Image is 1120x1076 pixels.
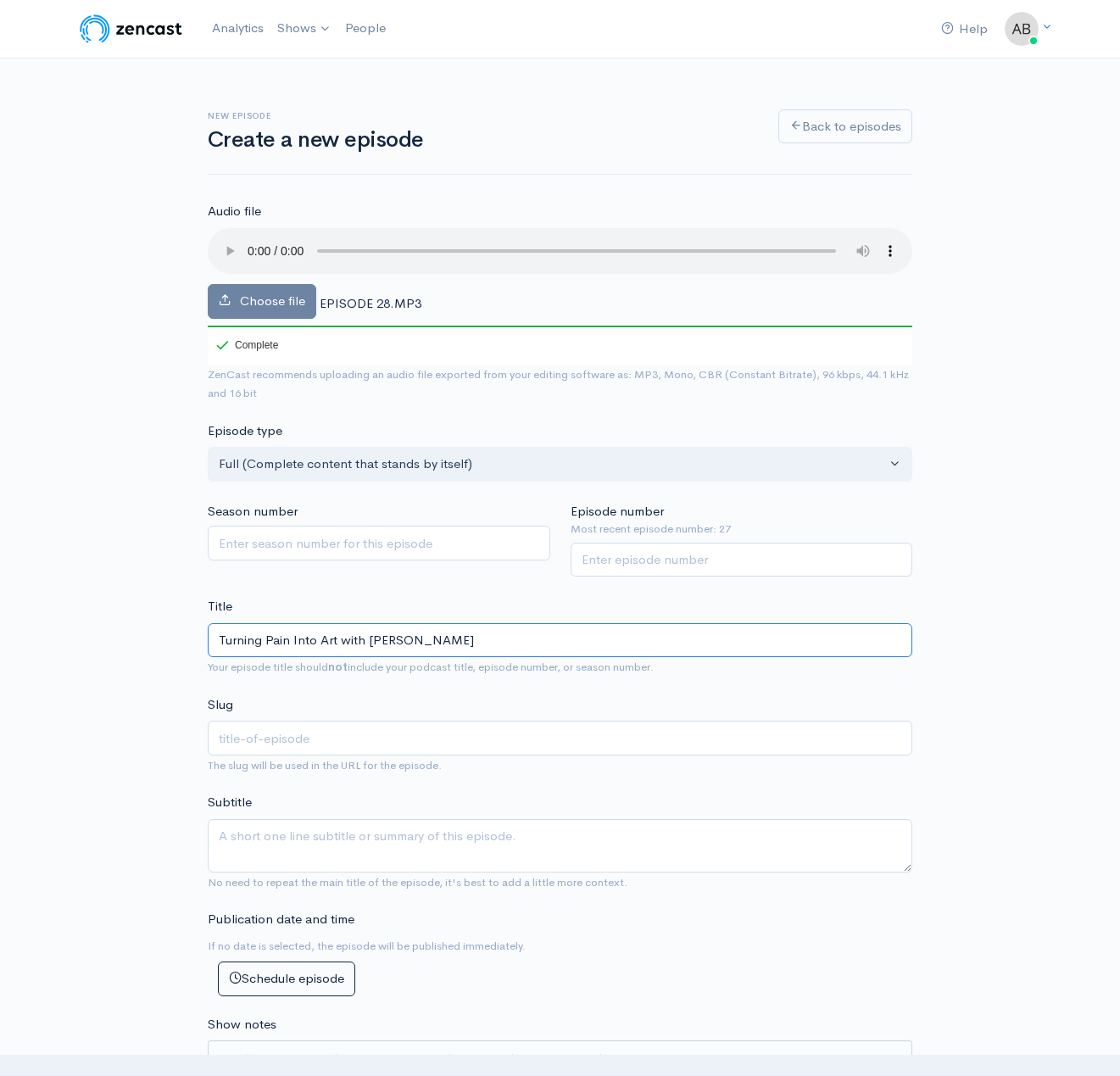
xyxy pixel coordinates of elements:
label: Season number [208,502,298,521]
button: Insert Image [482,1051,507,1076]
label: Show notes [208,1015,276,1034]
div: 100% [208,326,912,327]
h1: Create a new episode [208,128,758,153]
input: Enter season number for this episode [208,526,550,560]
h6: New episode [208,111,758,120]
label: Episode number [571,502,664,521]
a: Help [934,11,995,47]
label: Subtitle [208,793,252,812]
small: ZenCast recommends uploading an audio file exported from your editing software as: MP3, Mono, CBR... [208,367,909,401]
button: Numbered List [393,1051,419,1076]
button: Bold [254,1051,280,1076]
button: Generic List [368,1051,393,1076]
button: Toggle Fullscreen [570,1051,595,1076]
div: Complete [216,340,278,350]
img: ... [1005,12,1039,46]
button: Toggle Preview [519,1051,544,1076]
input: Enter episode number [571,543,913,577]
input: What is the episode's title? [208,623,912,658]
label: Episode type [208,421,282,441]
span: Choose file [240,293,305,309]
span: EPISODE 28.MP3 [320,295,421,311]
strong: not [328,660,348,674]
button: Insert Horizontal Line [419,1051,444,1076]
label: Slug [208,695,233,715]
a: Shows [270,10,338,47]
small: The slug will be used in the URL for the episode. [208,758,442,772]
label: Audio file [208,202,261,221]
small: No need to repeat the main title of the episode, it's best to add a little more context. [208,875,627,889]
img: ZenCast Logo [77,12,185,46]
i: | [512,1054,514,1073]
button: Schedule episode [218,962,355,996]
small: If no date is selected, the episode will be published immediately. [208,939,526,953]
a: Analytics [205,10,270,47]
label: Title [208,597,232,616]
i: | [449,1054,451,1073]
i: | [336,1054,337,1073]
i: | [248,1054,249,1073]
button: Italic [280,1051,305,1076]
button: Insert Show Notes Template [217,1049,242,1074]
button: Toggle Side by Side [544,1051,570,1076]
button: Full (Complete content that stands by itself) [208,447,912,482]
button: Markdown Guide [607,1051,632,1076]
a: People [338,10,393,47]
a: Back to episodes [778,109,912,144]
i: | [600,1054,602,1073]
button: Heading [305,1051,331,1076]
small: Most recent episode number: 27 [571,521,913,538]
div: Complete [208,326,281,365]
button: Quote [343,1051,368,1076]
label: Publication date and time [208,910,354,929]
div: Full (Complete content that stands by itself) [219,454,886,474]
input: title-of-episode [208,721,912,755]
small: Your episode title should include your podcast title, episode number, or season number. [208,660,654,674]
button: Create Link [456,1051,482,1076]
